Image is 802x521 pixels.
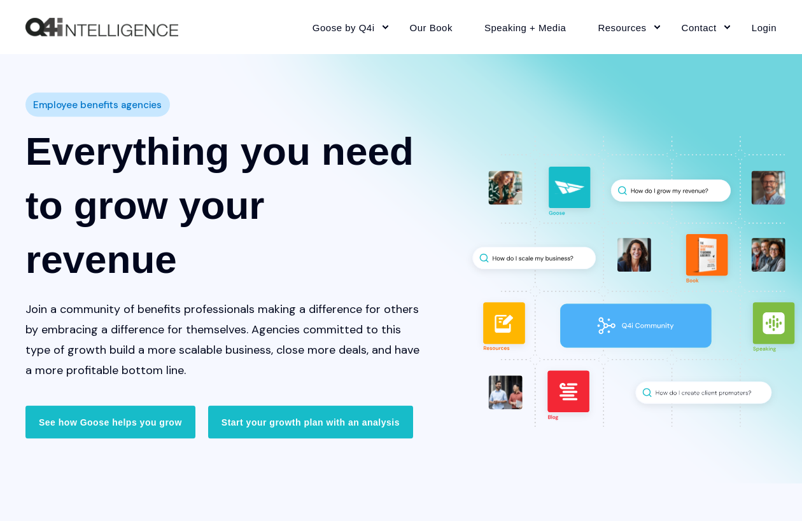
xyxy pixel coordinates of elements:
p: Join a community of benefits professionals making a difference for others by embracing a differen... [25,298,423,380]
h1: Everything you need to grow your revenue [25,123,423,286]
a: Start your growth plan with an analysis [208,405,413,438]
img: Q4intelligence, LLC logo [25,18,178,37]
a: Back to Home [25,18,178,37]
span: Employee benefits agencies [33,95,162,114]
a: See how Goose helps you grow [25,405,195,438]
